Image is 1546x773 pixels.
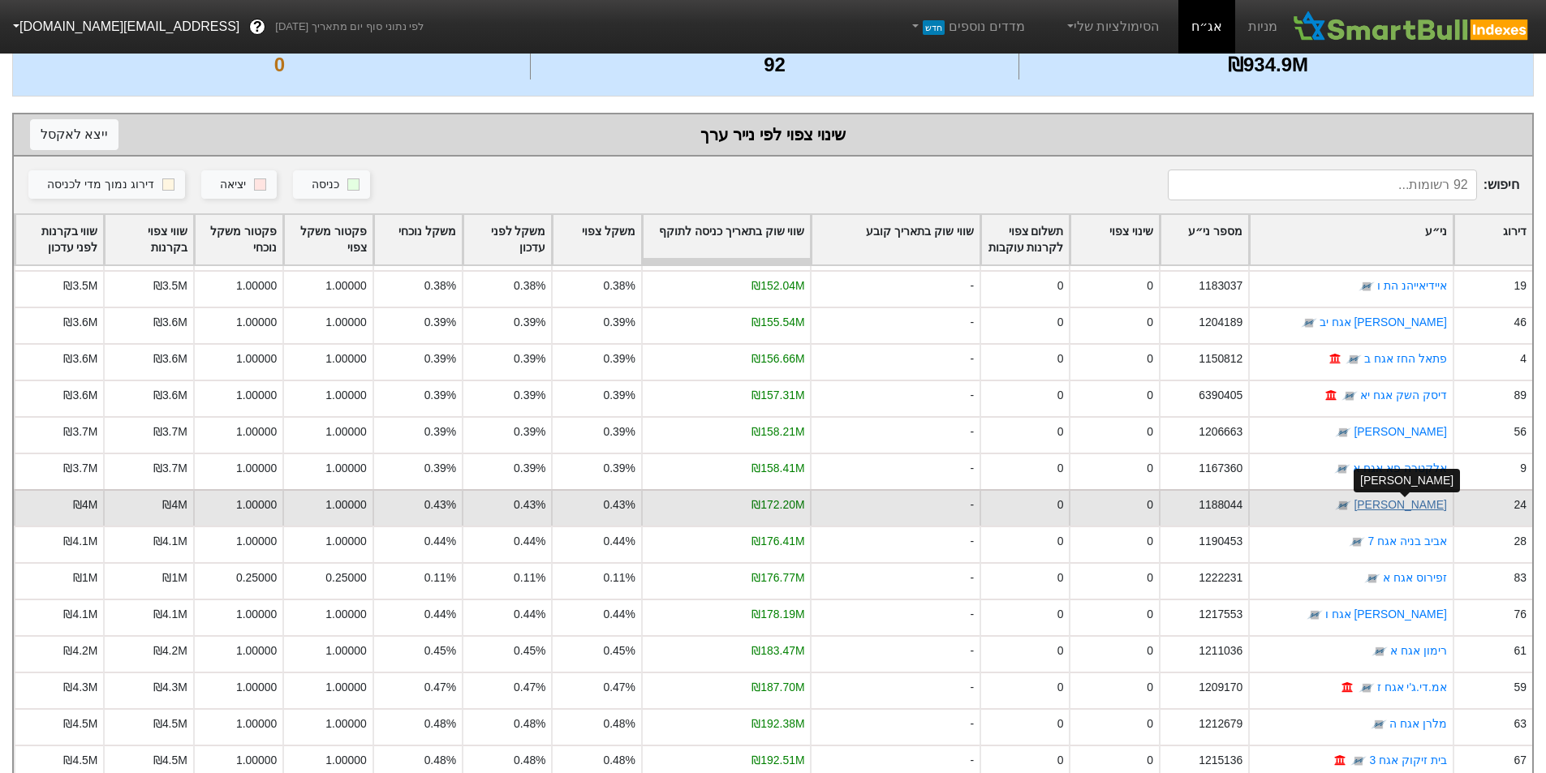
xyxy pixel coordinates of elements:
[751,387,804,404] div: ₪157.31M
[1514,423,1527,440] div: 56
[1057,569,1064,586] div: 0
[236,606,277,623] div: 1.00000
[325,387,366,404] div: 1.00000
[812,215,980,265] div: Toggle SortBy
[1057,679,1064,696] div: 0
[1520,350,1527,367] div: 4
[1147,715,1153,732] div: 0
[1199,277,1242,294] div: 1183037
[603,533,635,550] div: 0.44%
[751,642,804,659] div: ₪183.47M
[1147,679,1153,696] div: 0
[514,387,545,404] div: 0.39%
[1368,535,1447,548] a: אביב בניה אגח 7
[1359,681,1375,697] img: tase link
[514,569,545,586] div: 0.11%
[153,715,187,732] div: ₪4.5M
[535,50,1014,79] div: 92
[325,460,366,477] div: 1.00000
[236,715,277,732] div: 1.00000
[603,423,635,440] div: 0.39%
[1147,460,1153,477] div: 0
[1057,642,1064,659] div: 0
[603,715,635,732] div: 0.48%
[1168,170,1477,200] input: 92 רשומות...
[1335,498,1351,514] img: tase link
[1514,752,1527,769] div: 67
[424,533,456,550] div: 0.44%
[73,496,97,513] div: ₪4M
[424,679,456,696] div: 0.47%
[1514,277,1527,294] div: 19
[325,350,366,367] div: 1.00000
[153,642,187,659] div: ₪4.2M
[201,170,277,200] button: יציאה
[1199,569,1242,586] div: 1222231
[514,752,545,769] div: 0.48%
[153,606,187,623] div: ₪4.1M
[293,170,370,200] button: כניסה
[751,752,804,769] div: ₪192.51M
[553,215,640,265] div: Toggle SortBy
[220,176,246,194] div: יציאה
[810,599,980,635] div: -
[1514,569,1527,586] div: 83
[643,215,811,265] div: Toggle SortBy
[1514,314,1527,331] div: 46
[424,496,456,513] div: 0.43%
[1325,608,1447,621] a: [PERSON_NAME] אגח ו
[1199,496,1242,513] div: 1188044
[1377,681,1447,694] a: אמ.די.ג'י אגח ז
[1514,533,1527,550] div: 28
[1360,389,1447,402] a: דיסק השק אגח יא
[153,387,187,404] div: ₪3.6M
[1057,387,1064,404] div: 0
[1514,642,1527,659] div: 61
[1514,387,1527,404] div: 89
[253,16,262,38] span: ?
[810,380,980,416] div: -
[514,715,545,732] div: 0.48%
[1514,606,1527,623] div: 76
[1147,496,1153,513] div: 0
[810,270,980,307] div: -
[603,642,635,659] div: 0.45%
[1161,215,1248,265] div: Toggle SortBy
[63,752,97,769] div: ₪4.5M
[603,496,635,513] div: 0.43%
[195,215,282,265] div: Toggle SortBy
[514,277,545,294] div: 0.38%
[325,606,366,623] div: 1.00000
[424,314,456,331] div: 0.39%
[236,496,277,513] div: 1.00000
[1199,679,1242,696] div: 1209170
[312,176,339,194] div: כניסה
[514,642,545,659] div: 0.45%
[1389,718,1447,731] a: מלרן אגח ה
[1147,350,1153,367] div: 0
[1057,460,1064,477] div: 0
[751,606,804,623] div: ₪178.19M
[810,453,980,489] div: -
[751,569,804,586] div: ₪176.77M
[603,752,635,769] div: 0.48%
[603,350,635,367] div: 0.39%
[325,277,366,294] div: 1.00000
[1390,645,1447,658] a: רימון אגח א
[810,343,980,380] div: -
[424,460,456,477] div: 0.39%
[236,314,277,331] div: 1.00000
[236,569,277,586] div: 0.25000
[1383,572,1447,585] a: זפירוס אגח א
[810,526,980,562] div: -
[1199,314,1242,331] div: 1204189
[751,533,804,550] div: ₪176.41M
[30,122,1516,147] div: שינוי צפוי לפי נייר ערך
[1250,215,1453,265] div: Toggle SortBy
[236,423,277,440] div: 1.00000
[325,752,366,769] div: 1.00000
[424,715,456,732] div: 0.48%
[236,460,277,477] div: 1.00000
[751,277,804,294] div: ₪152.04M
[1364,571,1380,587] img: tase link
